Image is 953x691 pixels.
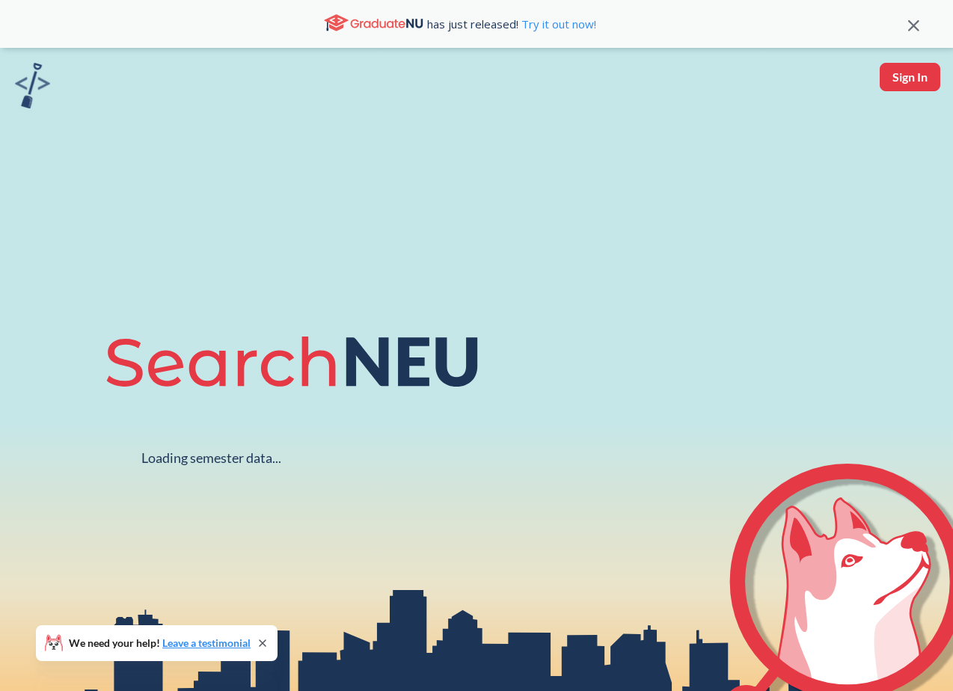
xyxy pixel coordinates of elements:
[427,16,596,32] span: has just released!
[69,638,251,648] span: We need your help!
[15,63,50,108] img: sandbox logo
[15,63,50,113] a: sandbox logo
[141,449,281,467] div: Loading semester data...
[162,636,251,649] a: Leave a testimonial
[518,16,596,31] a: Try it out now!
[880,63,940,91] button: Sign In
